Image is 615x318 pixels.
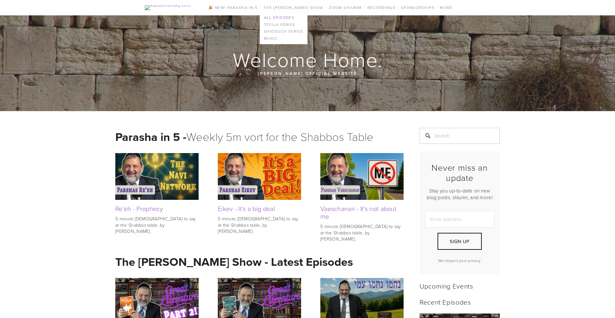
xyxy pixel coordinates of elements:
[115,216,199,234] p: 5 minute [DEMOGRAPHIC_DATA] to say at the Shabbos table, by [PERSON_NAME].
[365,4,397,12] a: Recordings
[260,5,261,10] span: /
[320,153,404,200] img: Vaeschanan - It's not about me
[260,14,307,21] a: All Episodes
[438,4,454,12] a: More
[420,282,500,290] h2: Upcoming Events
[397,5,399,10] span: /
[420,298,500,306] h2: Recent Episodes
[425,162,494,183] h2: Never miss an update
[450,238,469,245] span: Sign Up
[260,28,307,35] a: Shidduch Series
[206,4,259,12] a: 🎉 NEW! Parasha in 5
[399,4,436,12] a: Sponsorships
[218,153,301,200] img: Eikev - It's a big deal
[425,258,494,263] p: We respect your privacy.
[438,233,482,250] button: Sign Up
[325,5,327,10] span: /
[261,4,325,12] a: The [PERSON_NAME] Show
[145,5,191,10] img: RabbiOrlofsky.com
[115,204,163,213] a: Re'eh - Prophecy
[115,128,186,145] strong: Parasha in 5 -
[115,49,500,70] h1: Welcome Home.
[425,211,494,228] input: Email Address
[436,5,438,10] span: /
[218,204,275,213] a: Eikev - It's a big deal
[320,223,404,242] p: 5 minute [DEMOGRAPHIC_DATA] to say at the Shabbos table, by [PERSON_NAME].
[420,128,500,144] input: Search
[260,35,307,42] a: Music
[327,4,364,12] a: Zoom Shiurim
[115,253,353,270] strong: The [PERSON_NAME] Show - Latest Episodes
[115,128,404,145] h1: Weekly 5m vort for the Shabbos Table
[260,21,307,28] a: Tefila series
[115,153,199,200] img: Re'eh - Prophecy
[320,204,397,221] a: Vaeschanan - It's not about me
[364,5,365,10] span: /
[218,216,301,234] p: 5 minute [DEMOGRAPHIC_DATA] to say at the Shabbos table, by [PERSON_NAME].
[425,187,494,201] p: Stay you up-to-date on new blog posts, shiurim, and more!
[154,70,461,77] p: [PERSON_NAME] official website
